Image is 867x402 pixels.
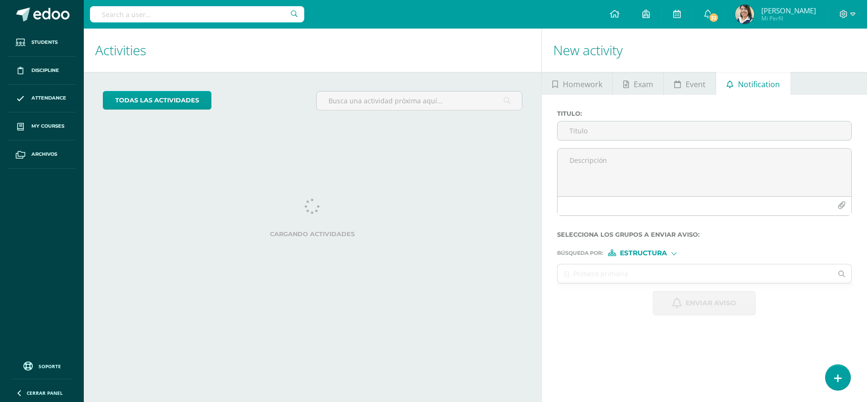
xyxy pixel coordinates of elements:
span: Homework [563,73,602,96]
a: Discipline [8,57,76,85]
span: Estructura [620,251,667,256]
a: Attendance [8,85,76,113]
span: Discipline [31,67,59,74]
span: Exam [634,73,653,96]
h1: New activity [553,29,856,72]
div: [object Object] [608,250,679,256]
a: Exam [613,72,663,95]
label: Cargando actividades [103,231,522,238]
label: Titulo : [557,110,852,117]
a: Homework [542,72,612,95]
span: Students [31,39,58,46]
h1: Activities [95,29,530,72]
span: Enviar aviso [686,291,736,315]
input: Titulo [558,121,851,140]
span: My courses [31,122,64,130]
input: Ej. Primero primaria [558,264,832,283]
span: 32 [708,12,718,23]
span: Mi Perfil [761,14,816,22]
a: todas las Actividades [103,91,211,110]
label: Selecciona los grupos a enviar aviso : [557,231,852,238]
a: Event [664,72,716,95]
a: Notification [716,72,790,95]
a: Students [8,29,76,57]
a: Archivos [8,141,76,169]
span: [PERSON_NAME] [761,6,816,15]
a: My courses [8,112,76,141]
a: Soporte [11,359,72,372]
span: Cerrar panel [27,390,63,396]
span: Búsqueda por : [557,251,603,256]
input: Search a user… [90,6,304,22]
span: Notification [738,73,780,96]
span: Soporte [39,363,61,370]
input: Busca una actividad próxima aquí... [317,91,521,110]
span: Archivos [31,151,57,158]
button: Enviar aviso [653,291,756,315]
img: 404b5c15c138f3bb96076bfbe0b84fd5.png [735,5,754,24]
span: Attendance [31,94,66,102]
span: Event [686,73,706,96]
